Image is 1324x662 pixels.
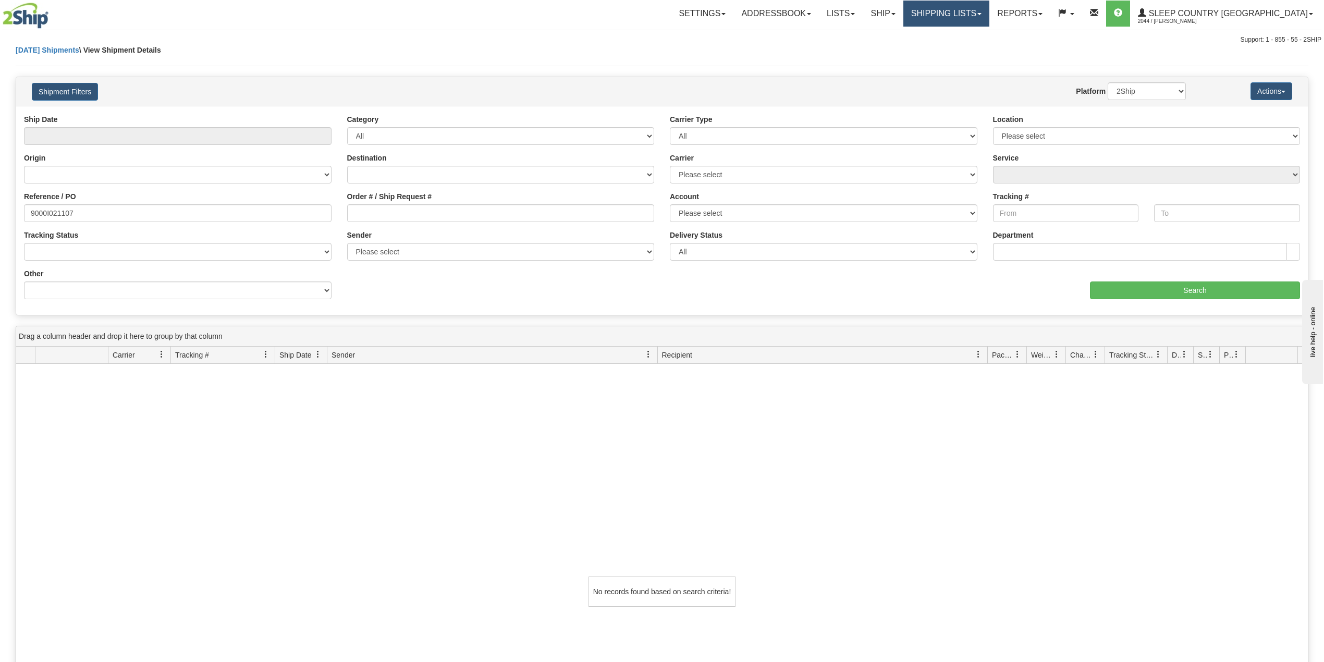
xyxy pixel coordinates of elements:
[1048,346,1065,363] a: Weight filter column settings
[3,35,1321,44] div: Support: 1 - 855 - 55 - 2SHIP
[1031,350,1053,360] span: Weight
[32,83,98,101] button: Shipment Filters
[1149,346,1167,363] a: Tracking Status filter column settings
[863,1,903,27] a: Ship
[670,191,699,202] label: Account
[993,230,1034,240] label: Department
[670,230,722,240] label: Delivery Status
[24,268,43,279] label: Other
[1198,350,1207,360] span: Shipment Issues
[8,9,96,17] div: live help - online
[24,114,58,125] label: Ship Date
[347,153,387,163] label: Destination
[903,1,989,27] a: Shipping lists
[1138,16,1216,27] span: 2044 / [PERSON_NAME]
[153,346,170,363] a: Carrier filter column settings
[671,1,733,27] a: Settings
[1009,346,1026,363] a: Packages filter column settings
[733,1,819,27] a: Addressbook
[1076,86,1106,96] label: Platform
[1146,9,1308,18] span: Sleep Country [GEOGRAPHIC_DATA]
[1202,346,1219,363] a: Shipment Issues filter column settings
[970,346,987,363] a: Recipient filter column settings
[16,326,1308,347] div: grid grouping header
[640,346,657,363] a: Sender filter column settings
[993,153,1019,163] label: Service
[309,346,327,363] a: Ship Date filter column settings
[16,46,79,54] a: [DATE] Shipments
[993,204,1139,222] input: From
[175,350,209,360] span: Tracking #
[670,153,694,163] label: Carrier
[1154,204,1300,222] input: To
[993,114,1023,125] label: Location
[1070,350,1092,360] span: Charge
[1228,346,1245,363] a: Pickup Status filter column settings
[257,346,275,363] a: Tracking # filter column settings
[79,46,161,54] span: \ View Shipment Details
[1251,82,1292,100] button: Actions
[1172,350,1181,360] span: Delivery Status
[332,350,355,360] span: Sender
[589,577,735,607] div: No records found based on search criteria!
[279,350,311,360] span: Ship Date
[1109,350,1155,360] span: Tracking Status
[24,191,76,202] label: Reference / PO
[1224,350,1233,360] span: Pickup Status
[347,191,432,202] label: Order # / Ship Request #
[3,3,48,29] img: logo2044.jpg
[993,191,1029,202] label: Tracking #
[113,350,135,360] span: Carrier
[670,114,712,125] label: Carrier Type
[347,230,372,240] label: Sender
[992,350,1014,360] span: Packages
[819,1,863,27] a: Lists
[24,230,78,240] label: Tracking Status
[1087,346,1105,363] a: Charge filter column settings
[347,114,379,125] label: Category
[1090,281,1300,299] input: Search
[24,153,45,163] label: Origin
[1175,346,1193,363] a: Delivery Status filter column settings
[989,1,1050,27] a: Reports
[662,350,692,360] span: Recipient
[1130,1,1321,27] a: Sleep Country [GEOGRAPHIC_DATA] 2044 / [PERSON_NAME]
[1300,278,1323,384] iframe: chat widget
